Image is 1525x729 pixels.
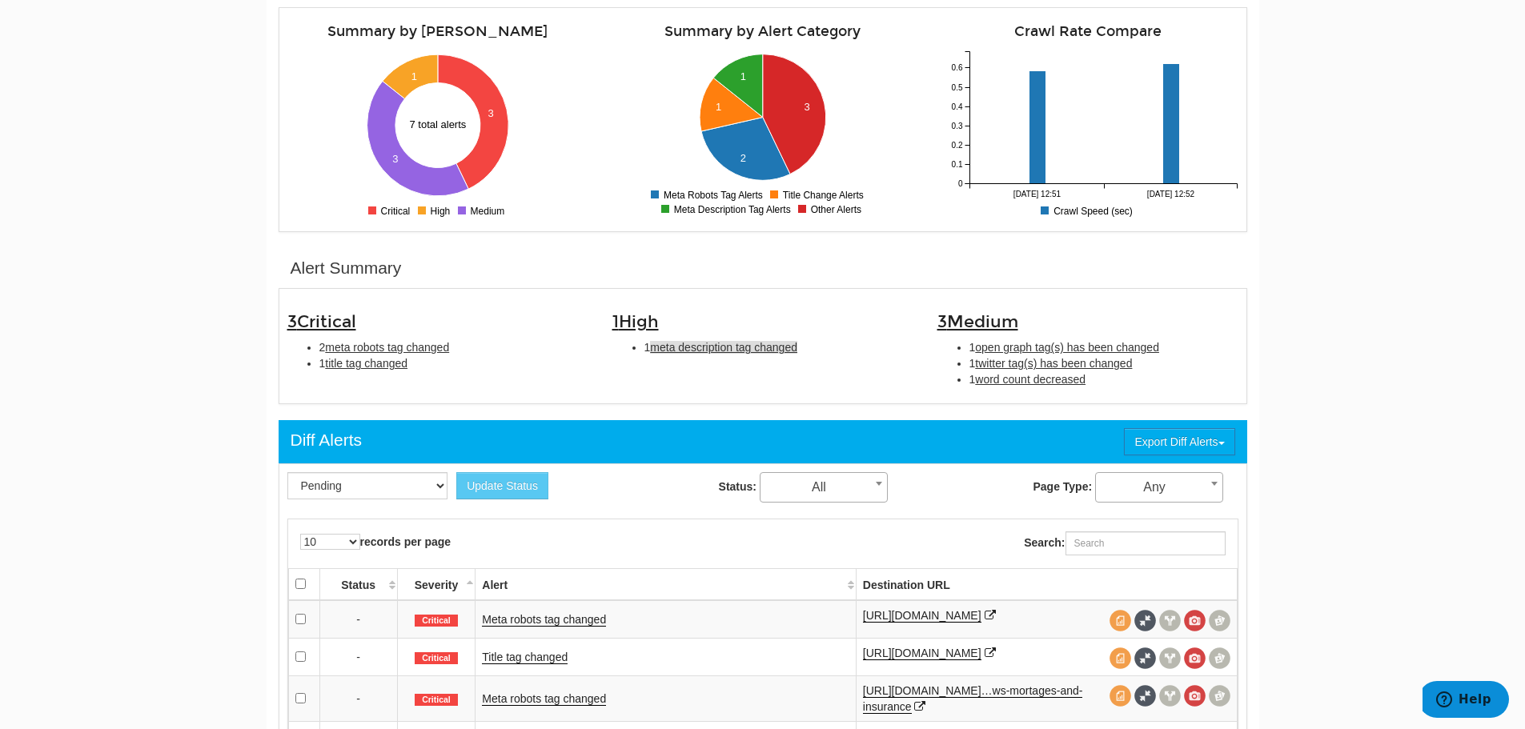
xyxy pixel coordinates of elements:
[1110,685,1131,707] span: View source
[975,357,1132,370] span: twitter tag(s) has been changed
[951,102,962,111] tspan: 0.4
[951,160,962,169] tspan: 0.1
[951,122,962,130] tspan: 0.3
[300,534,451,550] label: records per page
[319,638,397,675] td: -
[300,534,360,550] select: records per page
[975,341,1159,354] span: open graph tag(s) has been changed
[644,339,913,355] li: 1
[951,141,962,150] tspan: 0.2
[1184,647,1206,669] span: View screenshot
[319,355,588,371] li: 1
[863,609,981,623] a: [URL][DOMAIN_NAME]
[1146,190,1194,198] tspan: [DATE] 12:52
[951,83,962,92] tspan: 0.5
[760,476,887,499] span: All
[1209,647,1230,669] span: Compare screenshots
[482,651,568,664] a: Title tag changed
[1209,610,1230,631] span: Compare screenshots
[951,63,962,72] tspan: 0.6
[410,118,467,130] text: 7 total alerts
[319,675,397,721] td: -
[482,613,606,627] a: Meta robots tag changed
[863,647,981,660] a: [URL][DOMAIN_NAME]
[619,311,659,332] span: High
[456,472,548,499] button: Update Status
[415,694,458,707] span: Critical
[325,357,407,370] span: title tag changed
[1110,610,1131,631] span: View source
[612,24,913,39] h4: Summary by Alert Category
[319,600,397,639] td: -
[1065,531,1226,555] input: Search:
[1159,685,1181,707] span: View headers
[1159,647,1181,669] span: View headers
[719,480,756,493] strong: Status:
[291,256,402,280] div: Alert Summary
[1134,610,1156,631] span: Full Source Diff
[325,341,449,354] span: meta robots tag changed
[291,428,362,452] div: Diff Alerts
[1134,647,1156,669] span: Full Source Diff
[612,311,659,332] span: 1
[937,311,1018,332] span: 3
[969,371,1238,387] li: 1
[287,311,356,332] span: 3
[1124,428,1234,455] button: Export Diff Alerts
[969,339,1238,355] li: 1
[415,615,458,627] span: Critical
[957,179,962,188] tspan: 0
[415,652,458,665] span: Critical
[1033,480,1092,493] strong: Page Type:
[319,339,588,355] li: 2
[1423,681,1509,721] iframe: Opens a widget where you can find more information
[397,568,476,600] th: Severity: activate to sort column descending
[975,373,1086,386] span: word count decreased
[1209,685,1230,707] span: Compare screenshots
[1096,476,1222,499] span: Any
[1024,531,1225,555] label: Search:
[947,311,1018,332] span: Medium
[1110,647,1131,669] span: View source
[856,568,1237,600] th: Destination URL
[319,568,397,600] th: Status: activate to sort column ascending
[287,24,588,39] h4: Summary by [PERSON_NAME]
[650,341,797,354] span: meta description tag changed
[969,355,1238,371] li: 1
[482,692,606,706] a: Meta robots tag changed
[1134,685,1156,707] span: Full Source Diff
[1013,190,1061,198] tspan: [DATE] 12:51
[1095,472,1223,503] span: Any
[1184,685,1206,707] span: View screenshot
[476,568,856,600] th: Alert: activate to sort column ascending
[1159,610,1181,631] span: View headers
[863,684,1083,714] a: [URL][DOMAIN_NAME]…ws-mortages-and-insurance
[297,311,356,332] span: Critical
[937,24,1238,39] h4: Crawl Rate Compare
[760,472,888,503] span: All
[1184,610,1206,631] span: View screenshot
